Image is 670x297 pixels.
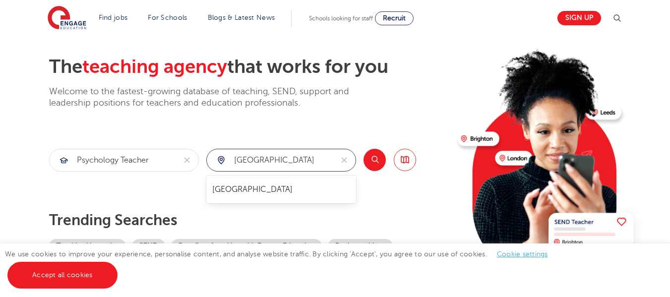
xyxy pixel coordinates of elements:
button: Search [364,149,386,171]
a: Blogs & Latest News [208,14,275,21]
a: Find jobs [99,14,128,21]
a: For Schools [148,14,187,21]
img: Engage Education [48,6,86,31]
li: [GEOGRAPHIC_DATA] [210,179,352,199]
a: Teaching Vacancies [49,239,126,253]
input: Submit [50,149,176,171]
a: Recruit [375,11,414,25]
ul: Submit [210,179,352,199]
div: Submit [49,149,199,172]
p: Welcome to the fastest-growing database of teaching, SEND, support and leadership positions for t... [49,86,376,109]
span: Recruit [383,14,406,22]
a: Sign up [557,11,601,25]
a: Accept all cookies [7,262,118,289]
button: Clear [333,149,356,171]
div: Submit [206,149,356,172]
a: Benefits of working with Engage Education [171,239,322,253]
a: SEND [132,239,165,253]
h2: The that works for you [49,56,449,78]
span: teaching agency [82,56,227,77]
span: Schools looking for staff [309,15,373,22]
p: Trending searches [49,211,449,229]
span: We use cookies to improve your experience, personalise content, and analyse website traffic. By c... [5,250,558,279]
input: Submit [207,149,333,171]
button: Clear [176,149,198,171]
a: Cookie settings [497,250,548,258]
a: Register with us [328,239,393,253]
